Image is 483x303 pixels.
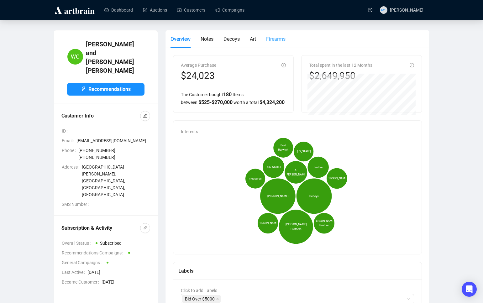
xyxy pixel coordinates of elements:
[462,282,477,297] div: Open Intercom Messenger
[181,288,217,293] span: Click to add Labels
[62,269,87,276] span: Last Active
[71,52,80,61] span: WC
[309,63,372,68] span: Total spent in the last 12 Months
[67,83,144,96] button: Recommendations
[223,91,232,97] span: 180
[285,168,306,177] span: A. [PERSON_NAME]
[62,147,78,161] span: Phone
[62,279,102,285] span: Became Customer
[257,221,278,225] span: [PERSON_NAME]
[102,279,150,285] span: [DATE]
[104,2,133,18] a: Dashboard
[215,2,244,18] a: Campaigns
[181,91,286,106] div: The Customer bought Items between worth a total
[62,164,82,198] span: Address
[309,70,372,82] div: $2,649,950
[88,85,131,93] span: Recommendations
[297,149,310,154] span: [US_STATE]
[260,99,285,105] span: $ 4,324,200
[216,297,219,300] span: close
[275,143,291,152] span: East Harwich
[281,63,286,67] span: info-circle
[266,165,280,169] span: [US_STATE]
[82,164,150,198] span: [GEOGRAPHIC_DATA][PERSON_NAME], [GEOGRAPHIC_DATA], [GEOGRAPHIC_DATA], [GEOGRAPHIC_DATA]
[62,201,91,208] span: SMS Number
[81,86,86,91] span: thunderbolt
[143,114,147,118] span: edit
[87,269,150,276] span: [DATE]
[62,259,104,266] span: General Campaigns
[410,63,414,67] span: info-circle
[78,147,150,161] span: [PHONE_NUMBER] [PHONE_NUMBER]
[143,2,167,18] a: Auctions
[309,194,319,198] span: Decoys
[62,240,93,247] span: Overall Status
[185,295,215,302] span: Bid Over $5000
[171,36,191,42] span: Overview
[368,8,372,12] span: question-circle
[201,36,213,42] span: Notes
[62,137,76,144] span: Email
[250,36,256,42] span: Art
[181,63,216,68] span: Average Purchase
[177,2,205,18] a: Customers
[313,219,334,227] span: [PERSON_NAME] Brother
[181,129,198,134] span: Interests
[61,112,140,120] div: Customer Info
[267,194,288,198] span: [PERSON_NAME]
[223,36,240,42] span: Decoys
[313,165,323,170] span: brother
[198,99,233,105] span: $ 525 - $ 270,000
[266,36,286,42] span: Firearms
[86,40,144,75] h4: [PERSON_NAME] and [PERSON_NAME] [PERSON_NAME]
[326,176,347,180] span: [PERSON_NAME]
[249,176,262,181] span: measures
[182,295,221,303] span: Bid Over $5000
[61,224,140,232] div: Subscription & Activity
[178,267,417,275] div: Labels
[381,7,386,13] span: MS
[76,137,150,144] span: [EMAIL_ADDRESS][DOMAIN_NAME]
[181,70,216,82] div: $24,023
[390,8,423,13] span: [PERSON_NAME]
[62,128,70,134] span: ID
[282,222,309,231] span: [PERSON_NAME] Brothers
[62,249,126,256] span: Recommendations Campaigns
[100,241,122,246] span: Subscribed
[54,5,96,15] img: logo
[143,226,147,230] span: edit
